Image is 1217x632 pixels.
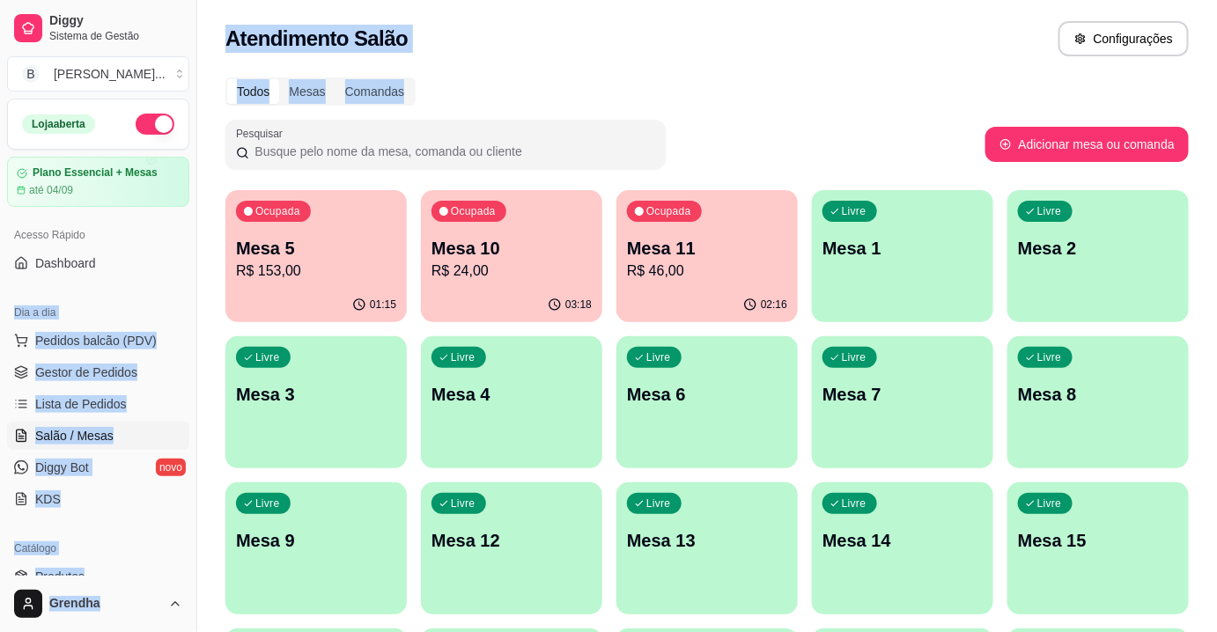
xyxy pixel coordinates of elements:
[7,249,189,277] a: Dashboard
[236,236,396,261] p: Mesa 5
[255,350,280,364] p: Livre
[225,190,407,322] button: OcupadaMesa 5R$ 153,0001:15
[35,332,157,349] span: Pedidos balcão (PDV)
[421,336,602,468] button: LivreMesa 4
[236,261,396,282] p: R$ 153,00
[35,427,114,445] span: Salão / Mesas
[7,453,189,481] a: Diggy Botnovo
[421,190,602,322] button: OcupadaMesa 10R$ 24,0003:18
[7,562,189,591] a: Produtos
[842,204,867,218] p: Livre
[761,298,787,312] p: 02:16
[646,204,691,218] p: Ocupada
[225,482,407,614] button: LivreMesa 9
[35,254,96,272] span: Dashboard
[35,459,89,476] span: Diggy Bot
[236,126,289,141] label: Pesquisar
[812,190,993,322] button: LivreMesa 1
[49,29,182,43] span: Sistema de Gestão
[35,490,61,508] span: KDS
[451,350,476,364] p: Livre
[7,422,189,450] a: Salão / Mesas
[255,204,300,218] p: Ocupada
[7,327,189,355] button: Pedidos balcão (PDV)
[22,114,95,134] div: Loja aberta
[29,183,73,197] article: até 04/09
[646,496,671,511] p: Livre
[7,485,189,513] a: KDS
[822,236,983,261] p: Mesa 1
[7,56,189,92] button: Select a team
[616,482,798,614] button: LivreMesa 13
[1037,204,1062,218] p: Livre
[7,221,189,249] div: Acesso Rápido
[279,79,335,104] div: Mesas
[336,79,415,104] div: Comandas
[35,364,137,381] span: Gestor de Pedidos
[1007,482,1189,614] button: LivreMesa 15
[33,166,158,180] article: Plano Essencial + Mesas
[7,298,189,327] div: Dia a dia
[225,336,407,468] button: LivreMesa 3
[627,261,787,282] p: R$ 46,00
[1007,336,1189,468] button: LivreMesa 8
[812,482,993,614] button: LivreMesa 14
[842,350,867,364] p: Livre
[565,298,592,312] p: 03:18
[646,350,671,364] p: Livre
[370,298,396,312] p: 01:15
[431,382,592,407] p: Mesa 4
[842,496,867,511] p: Livre
[236,382,396,407] p: Mesa 3
[985,127,1189,162] button: Adicionar mesa ou comanda
[822,528,983,553] p: Mesa 14
[1018,528,1178,553] p: Mesa 15
[227,79,279,104] div: Todos
[22,65,40,83] span: B
[822,382,983,407] p: Mesa 7
[627,236,787,261] p: Mesa 11
[49,596,161,612] span: Grendha
[54,65,166,83] div: [PERSON_NAME] ...
[35,568,85,585] span: Produtos
[627,382,787,407] p: Mesa 6
[1037,496,1062,511] p: Livre
[431,528,592,553] p: Mesa 12
[35,395,127,413] span: Lista de Pedidos
[7,534,189,562] div: Catálogo
[7,157,189,207] a: Plano Essencial + Mesasaté 04/09
[616,336,798,468] button: LivreMesa 6
[236,528,396,553] p: Mesa 9
[451,204,496,218] p: Ocupada
[7,358,189,386] a: Gestor de Pedidos
[49,13,182,29] span: Diggy
[431,261,592,282] p: R$ 24,00
[7,390,189,418] a: Lista de Pedidos
[812,336,993,468] button: LivreMesa 7
[225,25,408,53] h2: Atendimento Salão
[255,496,280,511] p: Livre
[627,528,787,553] p: Mesa 13
[1058,21,1189,56] button: Configurações
[7,583,189,625] button: Grendha
[1007,190,1189,322] button: LivreMesa 2
[616,190,798,322] button: OcupadaMesa 11R$ 46,0002:16
[1018,236,1178,261] p: Mesa 2
[431,236,592,261] p: Mesa 10
[7,7,189,49] a: DiggySistema de Gestão
[249,143,655,160] input: Pesquisar
[421,482,602,614] button: LivreMesa 12
[451,496,476,511] p: Livre
[136,114,174,135] button: Alterar Status
[1037,350,1062,364] p: Livre
[1018,382,1178,407] p: Mesa 8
